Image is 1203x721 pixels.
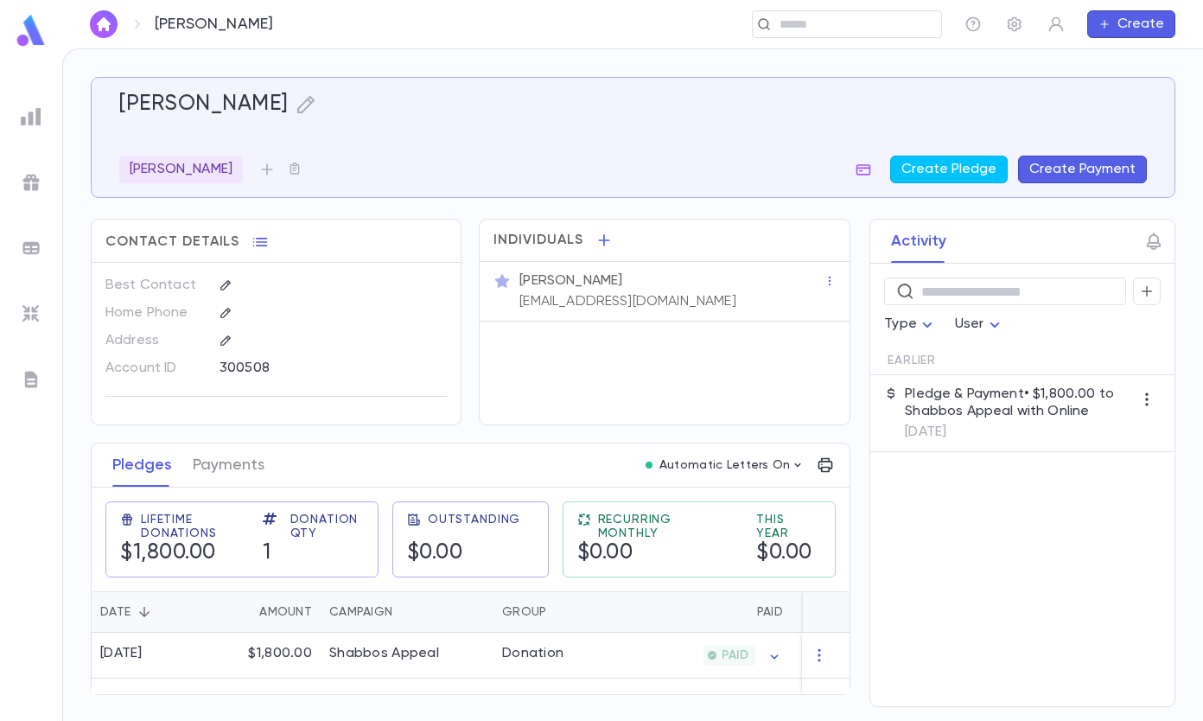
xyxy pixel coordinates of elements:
[428,513,520,526] span: Outstanding
[729,598,757,626] button: Sort
[623,591,792,633] div: Paid
[598,513,736,540] span: Recurring Monthly
[100,591,130,633] div: Date
[756,513,820,540] span: This Year
[502,591,546,633] div: Group
[392,598,420,626] button: Sort
[519,293,735,310] p: [EMAIL_ADDRESS][DOMAIN_NAME]
[21,238,41,258] img: batches_grey.339ca447c9d9533ef1741baa751efc33.svg
[756,540,812,566] h5: $0.00
[130,598,158,626] button: Sort
[14,14,48,48] img: logo
[659,458,791,472] p: Automatic Letters On
[105,354,205,382] p: Account ID
[792,591,921,633] div: Outstanding
[155,15,273,34] p: [PERSON_NAME]
[130,161,232,178] p: [PERSON_NAME]
[905,386,1133,420] p: Pledge & Payment • $1,800.00 to Shabbos Appeal with Online
[493,232,583,249] span: Individuals
[208,591,321,633] div: Amount
[21,369,41,390] img: letters_grey.7941b92b52307dd3b8a917253454ce1c.svg
[905,424,1133,441] p: [DATE]
[493,591,623,633] div: Group
[120,540,216,566] h5: $1,800.00
[263,540,271,566] h5: 1
[112,443,172,487] button: Pledges
[105,271,205,299] p: Best Contact
[208,633,321,679] div: $1,800.00
[329,591,392,633] div: Campaign
[407,540,463,566] h5: $0.00
[100,645,143,662] div: [DATE]
[639,453,812,477] button: Automatic Letters On
[105,233,239,251] span: Contact Details
[890,156,1008,183] button: Create Pledge
[259,591,312,633] div: Amount
[1018,156,1147,183] button: Create Payment
[884,317,917,331] span: Type
[105,299,205,327] p: Home Phone
[1087,10,1175,38] button: Create
[290,513,364,540] span: Donation Qty
[891,220,946,263] button: Activity
[141,513,242,540] span: Lifetime Donations
[577,540,633,566] h5: $0.00
[105,327,205,354] p: Address
[955,317,984,331] span: User
[193,443,264,487] button: Payments
[955,308,1005,341] div: User
[232,598,259,626] button: Sort
[502,645,563,662] div: Donation
[21,172,41,193] img: campaigns_grey.99e729a5f7ee94e3726e6486bddda8f1.svg
[519,272,622,290] p: [PERSON_NAME]
[119,156,243,183] div: [PERSON_NAME]
[546,598,574,626] button: Sort
[92,591,208,633] div: Date
[888,354,936,367] span: Earlier
[220,354,401,380] div: 300508
[321,591,493,633] div: Campaign
[800,598,828,626] button: Sort
[93,17,114,31] img: home_white.a664292cf8c1dea59945f0da9f25487c.svg
[119,92,289,118] h5: [PERSON_NAME]
[884,308,938,341] div: Type
[715,648,755,662] span: PAID
[21,303,41,324] img: imports_grey.530a8a0e642e233f2baf0ef88e8c9fcb.svg
[21,106,41,127] img: reports_grey.c525e4749d1bce6a11f5fe2a8de1b229.svg
[757,591,783,633] div: Paid
[329,645,439,662] div: Shabbos Appeal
